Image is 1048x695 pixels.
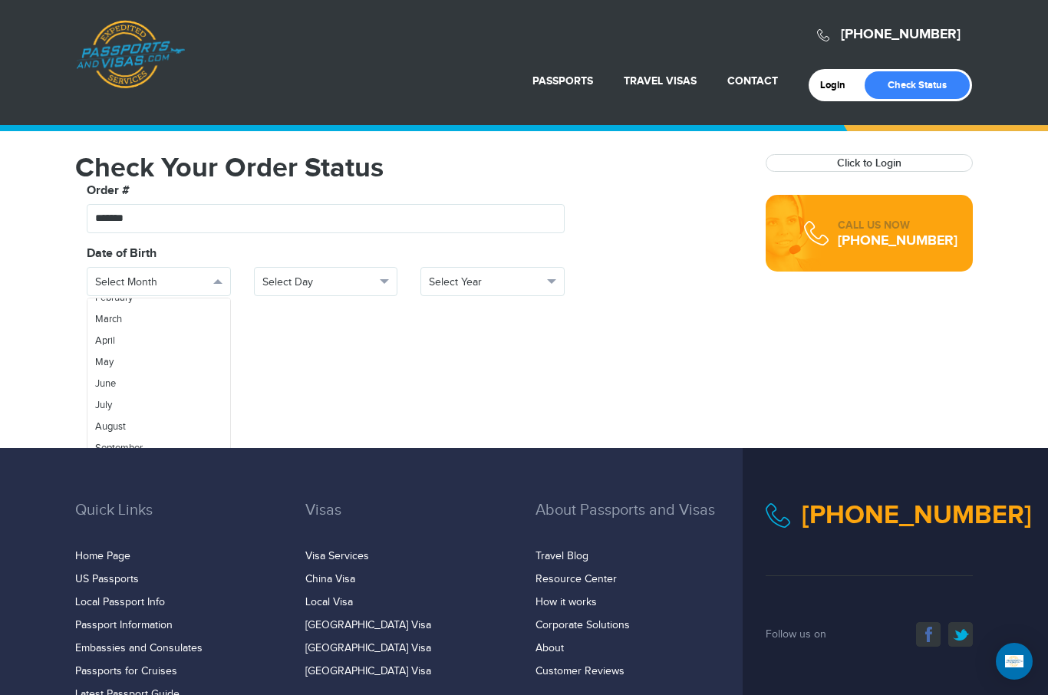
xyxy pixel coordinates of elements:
span: July [95,399,112,411]
a: Passports & [DOMAIN_NAME] [76,20,185,89]
div: Open Intercom Messenger [996,643,1033,680]
a: [PHONE_NUMBER] [841,26,961,43]
span: June [95,377,116,390]
a: Travel Visas [624,74,697,87]
a: Contact [727,74,778,87]
span: May [95,356,114,368]
a: Login [820,79,856,91]
a: Passports [532,74,593,87]
span: February [95,292,133,304]
a: Check Status [865,71,970,99]
span: August [95,420,126,433]
span: September [95,442,143,454]
span: April [95,334,115,347]
span: March [95,313,122,325]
